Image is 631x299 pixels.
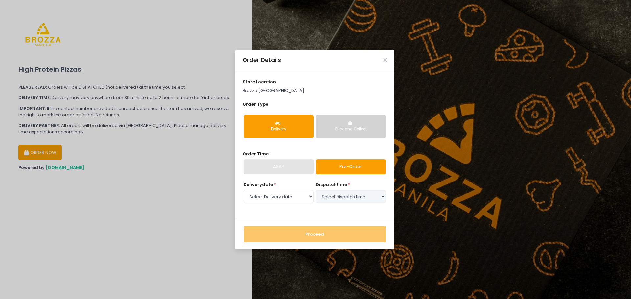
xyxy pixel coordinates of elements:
div: Click and Collect [320,126,381,132]
a: Pre-Order [316,159,386,174]
div: Delivery [248,126,309,132]
p: Brozza [GEOGRAPHIC_DATA] [243,87,387,94]
span: Order Type [243,101,268,107]
span: Order Time [243,151,269,157]
div: Order Details [243,56,281,64]
button: Click and Collect [316,115,386,138]
span: Delivery date [244,182,273,188]
button: Proceed [244,226,386,242]
span: dispatch time [316,182,347,188]
button: Delivery [244,115,314,138]
span: store location [243,79,276,85]
button: Close [384,58,387,62]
